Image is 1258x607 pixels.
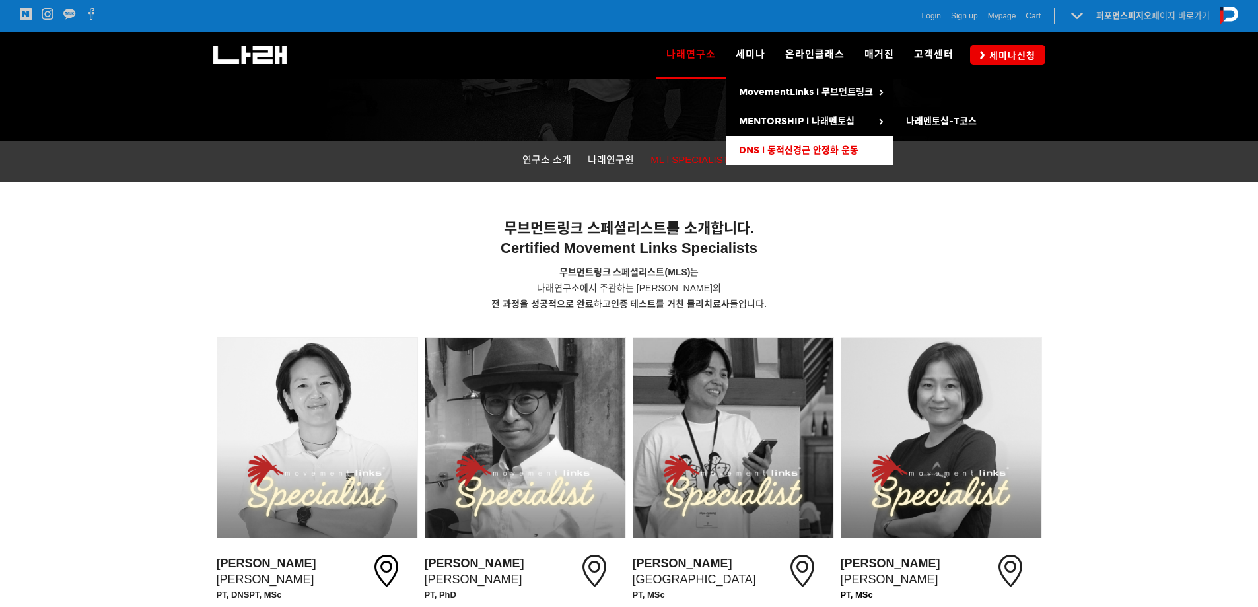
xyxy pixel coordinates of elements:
[588,151,634,172] a: 나래연구원
[726,107,893,136] a: MENTORSHIP l 나래멘토십
[855,32,904,78] a: 매거진
[841,590,873,600] span: PT, MSc
[650,151,736,172] a: ML l SPECIALISTS
[985,49,1035,62] span: 세미나신청
[1096,11,1152,20] strong: 퍼포먼스피지오
[217,557,316,585] span: [PERSON_NAME]
[491,299,594,309] strong: 전 과정을 성공적으로 완료
[922,9,941,22] a: Login
[611,299,730,309] strong: 인증 테스트를 거친 물리치료사
[425,557,524,585] span: [PERSON_NAME]
[217,557,316,570] strong: [PERSON_NAME]
[914,48,954,60] span: 고객센터
[726,136,893,165] a: DNS l 동적신경근 안정화 운동
[425,557,524,570] strong: [PERSON_NAME]
[650,154,736,165] span: ML l SPECIALISTS
[739,145,858,156] span: DNS l 동적신경근 안정화 운동
[665,267,699,277] span: 는
[893,107,998,136] a: 나래멘토십-T코스
[588,154,634,165] span: 나래연구원
[988,9,1016,22] a: Mypage
[739,87,873,98] span: MovementLinks l 무브먼트링크
[906,116,977,127] span: 나래멘토십-T코스
[864,48,894,60] span: 매거진
[537,283,721,293] span: 나래연구소에서 주관하는 [PERSON_NAME]의
[504,220,753,236] span: 무브먼트링크 스페셜리스트를 소개합니다.
[656,32,726,78] a: 나래연구소
[904,32,963,78] a: 고객센터
[739,116,855,127] span: MENTORSHIP l 나래멘토십
[633,590,665,600] strong: PT, MSc
[501,240,757,256] span: Certified Movement Links Specialists
[665,267,691,277] strong: (MLS)
[841,557,940,585] span: [PERSON_NAME]
[970,45,1045,64] a: 세미나신청
[841,557,940,570] strong: [PERSON_NAME]
[559,267,665,277] span: 무브먼트링크 스페셜리스트
[785,48,845,60] span: 온라인클래스
[726,32,775,78] a: 세미나
[726,78,893,107] a: MovementLinks l 무브먼트링크
[633,557,732,570] strong: [PERSON_NAME]
[775,32,855,78] a: 온라인클래스
[736,48,765,60] span: 세미나
[1026,9,1041,22] a: Cart
[491,299,767,309] span: 하고 들입니다.
[522,154,571,165] span: 연구소 소개
[951,9,978,22] a: Sign up
[425,590,456,600] strong: PT, PhD
[217,590,282,600] strong: PT, DNSPT, MSc
[633,557,756,585] span: [GEOGRAPHIC_DATA]
[666,44,716,65] span: 나래연구소
[1096,11,1210,20] a: 퍼포먼스피지오페이지 바로가기
[522,151,571,172] a: 연구소 소개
